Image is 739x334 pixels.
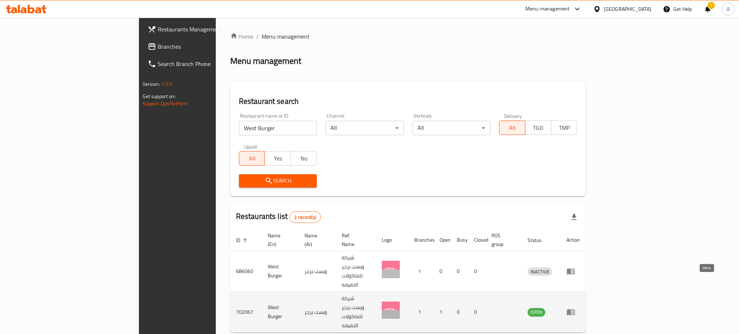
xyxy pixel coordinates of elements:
th: Logo [376,229,408,251]
img: West Burger [382,302,400,320]
a: Branches [142,38,262,55]
td: شركة ويست برجر للماكولات الخفيفه [336,251,376,292]
td: 0 [468,251,486,292]
button: No [290,151,317,166]
td: 0 [451,292,468,333]
th: Busy [451,229,468,251]
button: Yes [264,151,291,166]
table: enhanced table [230,229,586,333]
span: All [502,123,522,133]
span: A [727,5,730,13]
span: Branches [158,42,257,51]
span: Version: [143,79,160,89]
td: 0 [451,251,468,292]
th: Closed [468,229,486,251]
label: Upsell [244,144,257,149]
span: Search [245,176,311,185]
td: 0 [434,251,451,292]
th: Action [561,229,586,251]
a: Search Branch Phone [142,55,262,72]
a: Support.OpsPlatform [143,99,188,108]
span: Search Branch Phone [158,60,257,68]
th: Open [434,229,451,251]
span: Get support on: [143,92,176,101]
span: OPEN [528,308,545,316]
span: TGO [528,123,548,133]
div: INACTIVE [528,267,552,276]
span: Menu management [262,32,310,41]
span: Status [528,236,551,245]
td: ويست برجر [299,292,336,333]
td: West Burger [262,292,299,333]
span: No [294,153,314,164]
td: شركة ويست برجر للماكولات الخفيفه [336,292,376,333]
span: Restaurants Management [158,25,257,34]
input: Search for restaurant name or ID.. [239,121,317,135]
button: TGO [525,120,551,135]
button: Search [239,174,317,188]
span: TMP [554,123,574,133]
td: 1 [434,292,451,333]
span: INACTIVE [528,268,552,276]
a: Restaurants Management [142,21,262,38]
td: 1 [408,251,434,292]
button: All [239,151,265,166]
div: Menu [567,267,580,276]
span: All [242,153,262,164]
span: 2 record(s) [290,214,320,221]
td: 1 [408,292,434,333]
div: OPEN [528,308,545,317]
button: TMP [551,120,577,135]
h2: Restaurant search [239,96,577,107]
nav: breadcrumb [230,32,586,41]
button: All [499,120,525,135]
div: All [325,121,403,135]
th: Branches [408,229,434,251]
td: ويست برجر [299,251,336,292]
label: Delivery [504,113,522,118]
span: POS group [491,231,513,249]
h2: Menu management [230,55,301,67]
div: All [412,121,490,135]
div: Export file [565,208,583,226]
h2: Restaurants list [236,211,321,223]
span: Ref. Name [342,231,367,249]
span: 1.0.0 [161,79,172,89]
img: West Burger [382,261,400,279]
div: Menu-management [525,5,570,13]
td: West Burger [262,251,299,292]
td: 0 [468,292,486,333]
span: Yes [268,153,288,164]
span: ID [236,236,250,245]
div: Total records count [289,211,321,223]
span: Name (En) [268,231,290,249]
span: Name (Ar) [305,231,327,249]
div: [GEOGRAPHIC_DATA] [604,5,651,13]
